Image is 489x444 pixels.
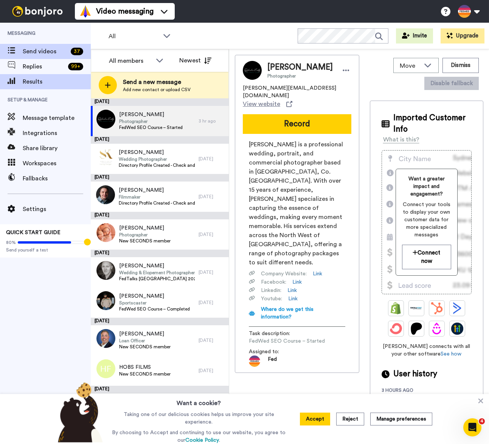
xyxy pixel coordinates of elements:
span: Integrations [23,129,91,138]
span: Want a greater impact and engagement? [402,175,451,198]
span: Company Website : [261,270,307,278]
button: Disable fallback [424,77,479,90]
button: Upgrade [441,28,484,43]
h3: Want a cookie? [177,394,221,408]
span: [PERSON_NAME] [119,292,190,300]
span: New SECONDS member [119,371,171,377]
span: Photographer [119,118,183,124]
img: 7ec6418b-6581-471d-abc0-049e6722d453.jpg [96,147,115,166]
button: Record [243,114,351,134]
a: See how [441,351,461,357]
a: View website [243,99,292,109]
img: bear-with-cookie.png [51,382,107,442]
img: Hubspot [431,302,443,314]
span: [PERSON_NAME] connects with all your other software [382,343,472,358]
img: 9c2deed5-fb7c-4e52-97e1-0b43a6b1c278.jpg [96,291,115,310]
img: ConvertKit [390,323,402,335]
div: What is this? [383,135,419,144]
img: 624ac6a6-aa1f-4903-8f09-0d65859eacd8.jpg [96,223,115,242]
button: Newest [174,53,217,68]
span: Loan Officer [119,338,171,344]
span: View website [243,99,280,109]
span: All [109,32,159,41]
span: Wedding & Elopement Photographer [119,270,195,276]
div: [DATE] [91,174,229,182]
div: [DATE] [199,194,225,200]
span: Where do we get this information? [261,307,314,320]
iframe: Intercom live chat [463,418,481,436]
div: [DATE] [91,318,229,325]
span: Connect your tools to display your own customer data for more specialized messages [402,201,451,239]
span: Sportscaster [119,300,190,306]
div: 37 [71,48,83,55]
span: Wedding Photographer [119,156,195,162]
img: Ontraport [410,302,422,314]
span: Send videos [23,47,68,56]
span: Workspaces [23,159,91,168]
div: [DATE] [199,231,225,238]
span: Move [400,61,420,70]
span: New SECONDS member [119,238,171,244]
span: [PERSON_NAME] [119,149,195,156]
span: [PERSON_NAME] [119,224,171,232]
p: Taking one of our delicious cookies helps us improve your site experience. [110,411,287,426]
div: All members [109,56,152,65]
div: [DATE] [91,98,229,106]
img: Patreon [410,323,422,335]
div: [DATE] [199,156,225,162]
span: Results [23,77,91,86]
img: hf.png [96,359,115,378]
p: By choosing to Accept and continuing to use our website, you agree to our . [110,429,287,444]
span: Photographer [267,73,333,79]
div: [DATE] [91,386,229,393]
img: 401ccc3e-7d56-4d2d-a43f-a3b9d4bb1a6a.jpg [96,329,115,348]
div: [DATE] [199,368,225,374]
img: 96b3532d-13a0-4a68-addb-27218ebdb34f.jpg [96,185,115,204]
div: [DATE] [91,136,229,144]
img: GoHighLevel [451,323,463,335]
span: Add new contact or upload CSV [123,87,191,93]
img: 7c5c1507-cb37-4397-b45e-3f1541844a97.jpg [96,261,115,280]
div: [DATE] [199,269,225,275]
span: 80% [6,239,16,245]
span: Youtube : [261,295,282,303]
span: Share library [23,144,91,153]
span: Settings [23,205,91,214]
span: Task description : [249,330,302,337]
img: bj-logo-header-white.svg [9,6,66,17]
span: Photographer [119,232,171,238]
img: vm-color.svg [79,5,92,17]
span: FedTalks [GEOGRAPHIC_DATA] 2025 [119,276,195,282]
button: Accept [300,413,330,425]
span: Assigned to: [249,348,302,356]
div: FedWed SEO Course – Started [382,393,467,402]
a: Cookie Policy [185,438,219,443]
div: [DATE] [91,250,229,257]
span: [PERSON_NAME] [119,330,171,338]
span: Directory Profile Created - Check and Feedback [119,162,195,168]
img: a4903024-3e3a-46b9-b782-b44004015175.png [96,110,115,129]
button: Manage preferences [370,413,432,425]
span: [PERSON_NAME] [119,111,183,118]
button: Invite [396,28,433,43]
span: Linkedin : [261,287,281,294]
button: Dismiss [442,58,479,73]
span: [PERSON_NAME] [119,186,195,194]
span: Replies [23,62,65,71]
span: Fed [268,356,277,367]
img: Image of RICHARD CARTHY [243,61,262,80]
span: HOBS FILMS [119,363,171,371]
img: Drip [431,323,443,335]
span: Video messaging [96,6,154,17]
span: Directory Profile Created - Check and Feedback [119,200,195,206]
span: New SECONDS member [119,344,171,350]
div: [DATE] [199,337,225,343]
span: Send yourself a test [6,247,85,253]
span: User history [393,368,437,380]
a: Link [288,295,298,303]
span: Imported Customer Info [393,112,472,135]
button: Connect now [402,245,451,269]
span: Message template [23,113,91,123]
